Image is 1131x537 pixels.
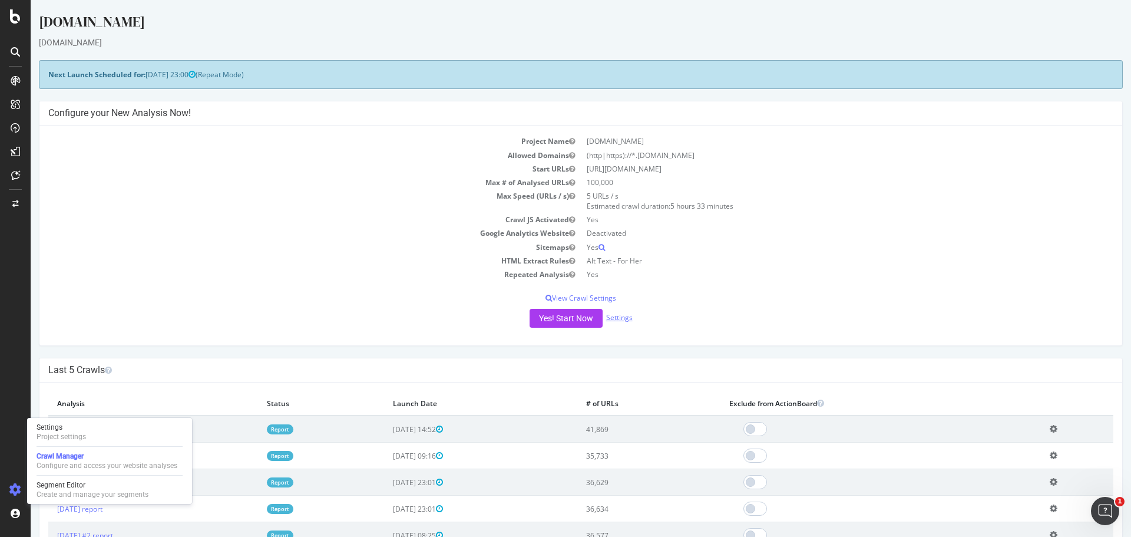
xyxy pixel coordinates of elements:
td: 36,629 [547,469,689,496]
a: Report [236,424,263,434]
a: [DATE] report [27,451,72,461]
td: Yes [550,213,1083,226]
div: Crawl Manager [37,452,177,461]
span: [DATE] 23:00 [115,70,165,80]
td: 36,634 [547,496,689,522]
div: [DOMAIN_NAME] [8,37,1092,48]
div: Segment Editor [37,480,148,490]
td: [DOMAIN_NAME] [550,134,1083,148]
td: Yes [550,241,1083,254]
span: [DATE] 23:01 [362,477,412,487]
td: Max Speed (URLs / s) [18,189,550,213]
td: Deactivated [550,226,1083,240]
h4: Last 5 Crawls [18,364,1083,376]
span: 5 hours 33 minutes [640,201,703,211]
a: [DATE] report [27,424,72,434]
td: [URL][DOMAIN_NAME] [550,162,1083,176]
td: (http|https)://*.[DOMAIN_NAME] [550,149,1083,162]
button: Yes! Start Now [499,309,572,328]
a: [DATE] report [27,477,72,487]
td: 35,733 [547,443,689,469]
td: 5 URLs / s Estimated crawl duration: [550,189,1083,213]
div: Create and manage your segments [37,490,148,499]
span: [DATE] 14:52 [362,424,412,434]
h4: Configure your New Analysis Now! [18,107,1083,119]
td: Crawl JS Activated [18,213,550,226]
th: # of URLs [547,391,689,416]
th: Exclude from ActionBoard [690,391,1011,416]
span: [DATE] 09:16 [362,451,412,461]
td: Yes [550,268,1083,281]
a: SettingsProject settings [32,421,187,443]
a: Report [236,504,263,514]
a: Settings [576,312,602,322]
a: Segment EditorCreate and manage your segments [32,479,187,500]
td: Sitemaps [18,241,550,254]
span: [DATE] 23:01 [362,504,412,514]
td: Project Name [18,134,550,148]
th: Status [227,391,353,416]
td: Start URLs [18,162,550,176]
td: Repeated Analysis [18,268,550,281]
td: 41,869 [547,416,689,443]
div: Project settings [37,432,86,442]
a: Crawl ManagerConfigure and access your website analyses [32,450,187,472]
a: Report [236,477,263,487]
td: Google Analytics Website [18,226,550,240]
th: Launch Date [353,391,547,416]
div: (Repeat Mode) [8,60,1092,89]
td: 100,000 [550,176,1083,189]
td: Alt Text - For Her [550,254,1083,268]
p: View Crawl Settings [18,293,1083,303]
div: Settings [37,423,86,432]
th: Analysis [18,391,227,416]
span: 1 [1115,497,1125,506]
div: Configure and access your website analyses [37,461,177,470]
td: Max # of Analysed URLs [18,176,550,189]
td: Allowed Domains [18,149,550,162]
iframe: Intercom live chat [1091,497,1119,525]
strong: Next Launch Scheduled for: [18,70,115,80]
div: [DOMAIN_NAME] [8,12,1092,37]
a: [DATE] report [27,504,72,514]
td: HTML Extract Rules [18,254,550,268]
a: Report [236,451,263,461]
